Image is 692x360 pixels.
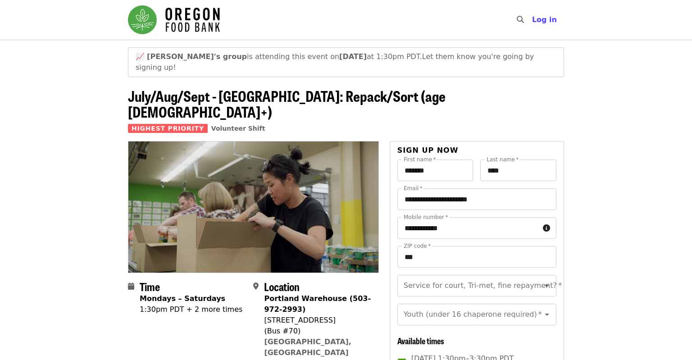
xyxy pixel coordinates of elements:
label: Email [404,186,423,191]
span: Location [264,278,300,294]
img: Oregon Food Bank - Home [128,5,220,34]
i: map-marker-alt icon [253,282,259,291]
span: Available times [397,335,444,346]
input: Email [397,188,556,210]
button: Open [541,279,553,292]
span: growth emoji [136,52,145,61]
div: (Bus #70) [264,326,371,337]
span: is attending this event on at 1:30pm PDT. [147,52,422,61]
strong: Portland Warehouse (503-972-2993) [264,294,371,314]
input: Last name [480,159,556,181]
span: Time [140,278,160,294]
button: Open [541,308,553,321]
a: Volunteer Shift [211,125,265,132]
strong: [PERSON_NAME]'s group [147,52,247,61]
i: circle-info icon [543,224,550,232]
div: 1:30pm PDT + 2 more times [140,304,242,315]
input: Search [529,9,537,31]
img: July/Aug/Sept - Portland: Repack/Sort (age 8+) organized by Oregon Food Bank [128,141,378,272]
label: Last name [487,157,519,162]
span: July/Aug/Sept - [GEOGRAPHIC_DATA]: Repack/Sort (age [DEMOGRAPHIC_DATA]+) [128,85,446,122]
i: calendar icon [128,282,134,291]
span: Highest Priority [128,124,208,133]
i: search icon [517,15,524,24]
label: First name [404,157,436,162]
input: First name [397,159,473,181]
button: Log in [525,11,564,29]
input: Mobile number [397,217,539,239]
span: Sign up now [397,146,459,155]
strong: Mondays – Saturdays [140,294,225,303]
input: ZIP code [397,246,556,268]
span: Log in [532,15,557,24]
div: [STREET_ADDRESS] [264,315,371,326]
label: ZIP code [404,243,431,249]
label: Mobile number [404,214,448,220]
strong: [DATE] [339,52,367,61]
